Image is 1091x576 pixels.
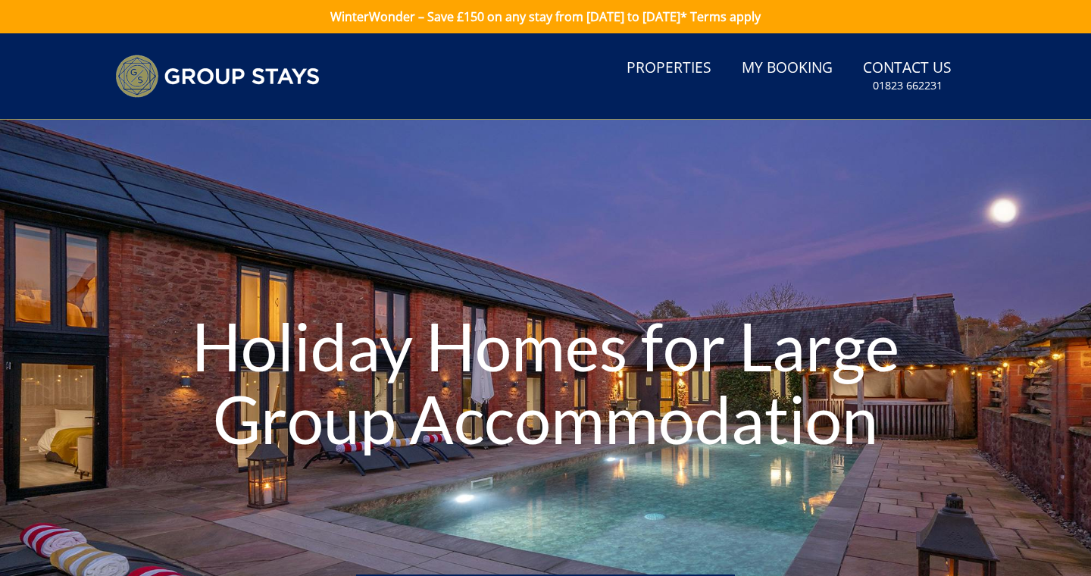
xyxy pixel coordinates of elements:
small: 01823 662231 [873,78,943,93]
a: Contact Us01823 662231 [857,52,958,101]
a: My Booking [736,52,839,86]
img: Group Stays [115,55,320,98]
a: Properties [621,52,717,86]
h1: Holiday Homes for Large Group Accommodation [164,280,927,484]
